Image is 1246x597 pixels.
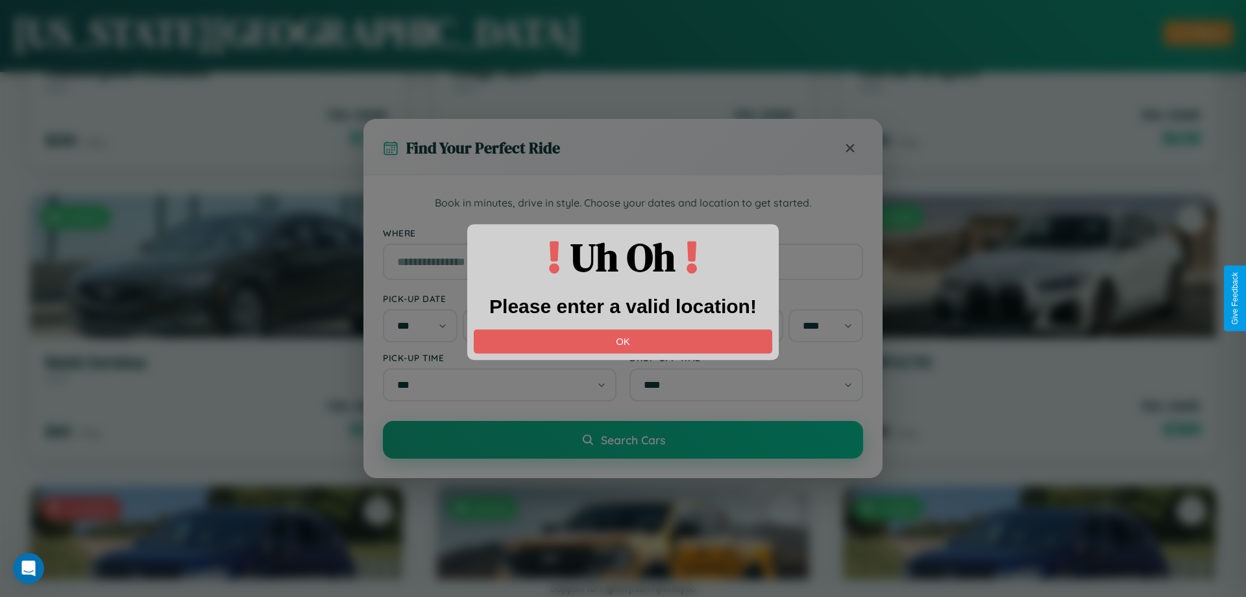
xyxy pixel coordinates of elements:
span: Search Cars [601,433,665,447]
p: Book in minutes, drive in style. Choose your dates and location to get started. [383,195,863,212]
label: Where [383,227,863,238]
label: Drop-off Time [629,352,863,363]
label: Pick-up Time [383,352,617,363]
label: Pick-up Date [383,293,617,304]
h3: Find Your Perfect Ride [406,137,560,159]
label: Drop-off Date [629,293,863,304]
